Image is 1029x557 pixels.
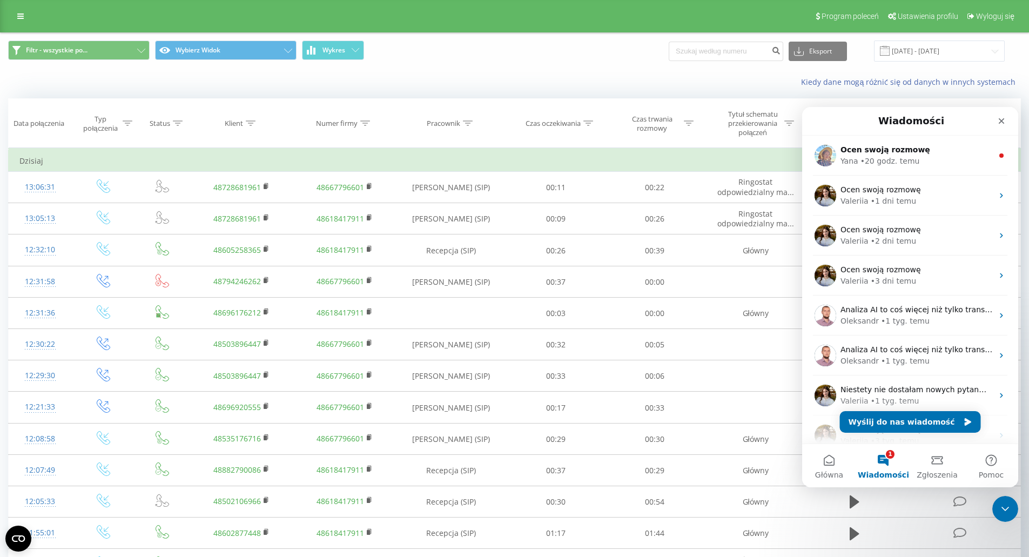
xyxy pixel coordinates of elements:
span: Pomoc [177,364,201,372]
img: Profile image for Valeriia [12,318,34,339]
font: Wyloguj się [976,12,1014,21]
font: 00:33 [546,371,566,381]
button: Wyślij do nas wiadomość [38,304,179,326]
a: 48618417911 [317,307,364,318]
button: Filtr - wszystkie po... [8,41,150,60]
font: 00:29 [645,465,664,475]
font: 00:32 [546,339,566,350]
font: 12:29:30 [25,370,55,380]
font: Główny [743,496,769,507]
font: 01:17 [546,528,566,538]
font: Kiedy dane mogą różnić się od danych w innych systemach [801,77,1015,87]
font: 12:05:33 [25,496,55,506]
font: 00:03 [546,308,566,318]
img: Profile image for Oleksandr [12,238,34,259]
font: Typ połączenia [83,114,117,133]
font: Status [150,118,170,128]
font: 00:54 [645,496,664,507]
font: 00:22 [645,182,664,192]
a: 48618417911 [317,528,364,538]
font: Tytuł schematu przekierowania połączeń [728,109,778,137]
font: 13:05:13 [25,213,55,223]
font: 00:09 [546,214,566,224]
a: 48667796601 [317,433,364,444]
font: Główny [743,465,769,475]
div: • 1 tyg. temu [79,209,127,220]
a: 48696920555 [213,402,261,412]
div: Valeriia [38,328,66,340]
font: Pracownik [427,118,460,128]
font: Główny [743,245,769,256]
font: 12:30:22 [25,339,55,349]
a: 48667796601 [317,276,364,286]
a: 48696176212 [213,307,261,318]
a: 48602877448 [213,528,261,538]
a: 48667796601 [317,402,364,412]
font: [PERSON_NAME] (SIP) [412,182,490,192]
a: 48618417911 [317,465,364,475]
a: 48667796601 [317,371,364,381]
a: 48605258365 [213,245,261,255]
a: 48667796601 [317,182,364,192]
button: Wiadomości [54,337,108,380]
iframe: Czat na żywo w interkomie [992,496,1018,522]
a: 48882790086 [213,465,261,475]
font: 12:32:10 [25,244,55,254]
font: 11:55:01 [25,527,55,538]
font: 00:30 [645,434,664,444]
font: 00:33 [645,402,664,413]
a: 48618417911 [317,213,364,224]
font: 12:31:58 [25,276,55,286]
a: 48503896447 [213,371,261,381]
font: 00:37 [546,465,566,475]
a: 48667796601 [317,339,364,349]
font: 13:06:31 [25,182,55,192]
font: Recepcja (SIP) [426,245,476,256]
iframe: Czat na żywo w interkomie [802,107,1018,487]
a: 48794246262 [213,276,261,286]
button: Eksport [789,42,847,61]
img: Profile image for Valeriia [12,278,34,299]
a: 48728681961 [213,213,261,224]
a: 48618417911 [317,245,364,255]
font: 00:26 [546,245,566,256]
span: Główna [13,364,41,372]
a: 48503896447 [213,339,261,349]
span: Zgłoszenia [115,364,156,372]
a: 48502106966 [213,496,261,506]
font: Recepcja (SIP) [426,528,476,538]
div: • 1 tyg. temu [79,249,127,260]
font: Numer firmy [316,118,358,128]
a: 48728681961 [213,182,261,192]
font: Program poleceń [822,12,879,21]
font: [PERSON_NAME] (SIP) [412,434,490,444]
font: 00:11 [546,182,566,192]
font: Czas oczekiwania [526,118,581,128]
font: [PERSON_NAME] (SIP) [412,371,490,381]
font: Ringostat odpowiedzialny ma... [717,209,794,229]
font: 00:39 [645,245,664,256]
